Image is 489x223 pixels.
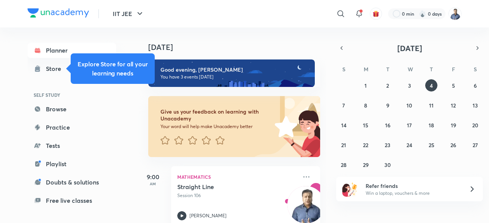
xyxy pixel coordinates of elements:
img: referral [342,181,358,197]
h6: SELF STUDY [28,88,116,101]
a: Planner [28,43,116,58]
abbr: September 5, 2025 [452,82,455,89]
abbr: Monday [364,66,368,73]
abbr: September 11, 2025 [429,102,434,109]
abbr: September 13, 2025 [473,102,478,109]
abbr: September 1, 2025 [364,82,367,89]
abbr: September 8, 2025 [364,102,367,109]
img: Company Logo [28,8,89,18]
button: September 3, 2025 [403,79,416,91]
abbr: Saturday [474,66,477,73]
abbr: September 20, 2025 [472,122,478,129]
button: September 28, 2025 [338,159,350,171]
a: Store [28,61,116,76]
p: Your word will help make Unacademy better [160,124,272,130]
abbr: September 27, 2025 [473,141,478,149]
img: Rajiv Kumar Tiwari [449,7,461,20]
abbr: September 23, 2025 [385,141,390,149]
abbr: Friday [452,66,455,73]
h5: Explore Store for all your learning needs [77,59,149,78]
h6: Good evening, [PERSON_NAME] [160,66,308,73]
button: September 11, 2025 [425,99,437,111]
a: Browse [28,101,116,117]
abbr: Tuesday [386,66,389,73]
abbr: September 19, 2025 [451,122,456,129]
abbr: September 26, 2025 [450,141,456,149]
img: feedback_image [249,96,320,157]
button: September 17, 2025 [403,119,416,131]
abbr: Thursday [430,66,433,73]
abbr: September 28, 2025 [341,161,347,168]
button: September 24, 2025 [403,139,416,151]
button: September 23, 2025 [382,139,394,151]
div: Store [46,64,66,73]
abbr: Wednesday [408,66,413,73]
button: September 4, 2025 [425,79,437,91]
button: September 2, 2025 [382,79,394,91]
p: Session 106 [177,192,297,199]
abbr: September 9, 2025 [386,102,389,109]
a: Doubts & solutions [28,175,116,190]
img: avatar [372,10,379,17]
p: Win a laptop, vouchers & more [366,190,460,197]
abbr: September 30, 2025 [384,161,391,168]
abbr: September 21, 2025 [341,141,346,149]
abbr: September 14, 2025 [341,122,347,129]
button: September 8, 2025 [359,99,372,111]
button: September 19, 2025 [447,119,460,131]
button: September 30, 2025 [382,159,394,171]
button: September 15, 2025 [359,119,372,131]
abbr: September 18, 2025 [429,122,434,129]
button: September 22, 2025 [359,139,372,151]
button: September 14, 2025 [338,119,350,131]
abbr: September 24, 2025 [406,141,412,149]
button: September 29, 2025 [359,159,372,171]
button: [DATE] [347,43,472,53]
abbr: September 22, 2025 [363,141,368,149]
abbr: Sunday [342,66,345,73]
abbr: September 25, 2025 [429,141,434,149]
button: IIT JEE [108,6,149,21]
button: September 13, 2025 [469,99,481,111]
button: September 26, 2025 [447,139,460,151]
a: Tests [28,138,116,153]
abbr: September 17, 2025 [407,122,412,129]
button: September 27, 2025 [469,139,481,151]
p: [PERSON_NAME] [189,212,227,219]
abbr: September 6, 2025 [474,82,477,89]
button: September 9, 2025 [382,99,394,111]
abbr: September 4, 2025 [430,82,433,89]
h5: Straight Line [177,183,272,191]
p: AM [138,181,168,186]
abbr: September 15, 2025 [363,122,368,129]
h4: [DATE] [148,43,328,52]
h5: 9:00 [138,172,168,181]
span: [DATE] [397,43,422,53]
a: Free live classes [28,193,116,208]
a: Company Logo [28,8,89,19]
button: September 16, 2025 [382,119,394,131]
h6: Refer friends [366,182,460,190]
img: evening [148,59,315,87]
p: You have 3 events [DATE] [160,74,308,80]
button: September 10, 2025 [403,99,416,111]
button: September 18, 2025 [425,119,437,131]
h6: Give us your feedback on learning with Unacademy [160,108,272,122]
button: September 21, 2025 [338,139,350,151]
button: September 1, 2025 [359,79,372,91]
abbr: September 10, 2025 [406,102,412,109]
abbr: September 7, 2025 [342,102,345,109]
button: September 6, 2025 [469,79,481,91]
button: September 7, 2025 [338,99,350,111]
button: September 25, 2025 [425,139,437,151]
a: Playlist [28,156,116,172]
abbr: September 16, 2025 [385,122,390,129]
abbr: September 3, 2025 [408,82,411,89]
button: September 20, 2025 [469,119,481,131]
abbr: September 2, 2025 [386,82,389,89]
abbr: September 29, 2025 [363,161,369,168]
img: streak [419,10,426,18]
button: avatar [370,8,382,20]
button: September 5, 2025 [447,79,460,91]
button: September 12, 2025 [447,99,460,111]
